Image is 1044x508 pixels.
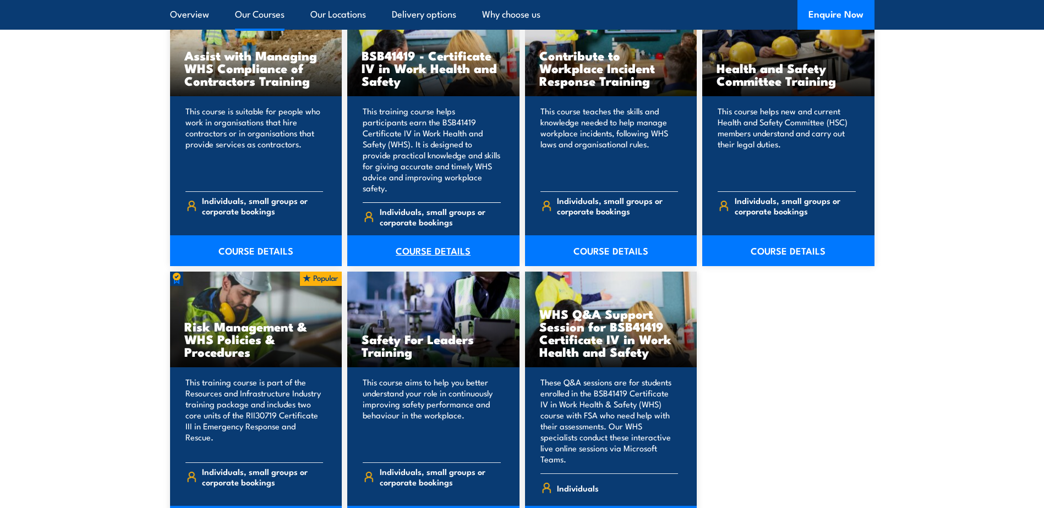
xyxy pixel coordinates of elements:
span: Individuals, small groups or corporate bookings [557,195,678,216]
span: Individuals, small groups or corporate bookings [202,195,323,216]
p: This course helps new and current Health and Safety Committee (HSC) members understand and carry ... [718,106,856,183]
span: Individuals, small groups or corporate bookings [735,195,856,216]
p: This training course helps participants earn the BSB41419 Certificate IV in Work Health and Safet... [363,106,501,194]
span: Individuals [557,479,599,496]
h3: Assist with Managing WHS Compliance of Contractors Training [184,49,328,87]
h3: BSB41419 - Certificate IV in Work Health and Safety [362,49,505,87]
a: COURSE DETAILS [525,235,697,266]
h3: Contribute to Workplace Incident Response Training [539,49,683,87]
h3: Health and Safety Committee Training [717,62,860,87]
a: COURSE DETAILS [347,235,520,266]
a: COURSE DETAILS [170,235,342,266]
p: This course teaches the skills and knowledge needed to help manage workplace incidents, following... [540,106,679,183]
span: Individuals, small groups or corporate bookings [380,206,501,227]
h3: WHS Q&A Support Session for BSB41419 Certificate IV in Work Health and Safety [539,307,683,358]
p: These Q&A sessions are for students enrolled in the BSB41419 Certificate IV in Work Health & Safe... [540,377,679,465]
h3: Risk Management & WHS Policies & Procedures [184,320,328,358]
p: This course aims to help you better understand your role in continuously improving safety perform... [363,377,501,454]
h3: Safety For Leaders Training [362,333,505,358]
a: COURSE DETAILS [702,235,874,266]
p: This training course is part of the Resources and Infrastructure Industry training package and in... [185,377,324,454]
span: Individuals, small groups or corporate bookings [202,466,323,487]
p: This course is suitable for people who work in organisations that hire contractors or in organisa... [185,106,324,183]
span: Individuals, small groups or corporate bookings [380,466,501,487]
